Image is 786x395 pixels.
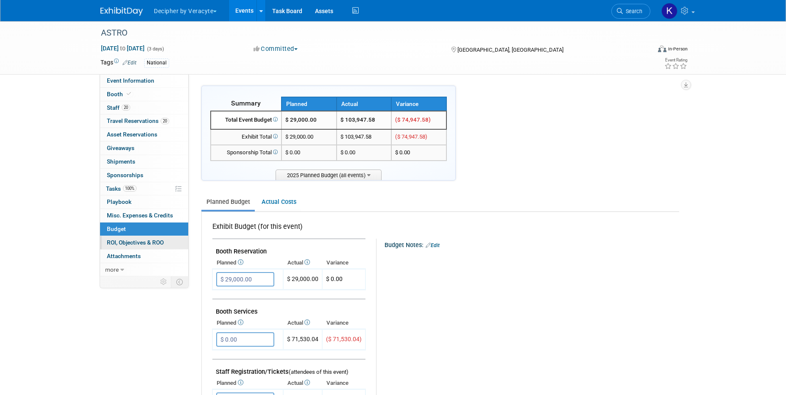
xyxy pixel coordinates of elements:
[100,263,188,276] a: more
[251,45,301,53] button: Committed
[283,377,322,389] th: Actual
[337,129,392,145] td: $ 103,947.58
[107,131,157,138] span: Asset Reservations
[212,239,365,257] td: Booth Reservation
[337,97,392,111] th: Actual
[201,194,255,210] a: Planned Budget
[285,134,313,140] span: $ 29,000.00
[326,336,362,342] span: ($ 71,530.04)
[100,45,145,52] span: [DATE] [DATE]
[107,104,130,111] span: Staff
[100,58,137,68] td: Tags
[611,4,650,19] a: Search
[107,198,131,205] span: Playbook
[283,317,322,329] th: Actual
[457,47,563,53] span: [GEOGRAPHIC_DATA], [GEOGRAPHIC_DATA]
[391,97,446,111] th: Variance
[156,276,171,287] td: Personalize Event Tab Strip
[100,209,188,222] a: Misc. Expenses & Credits
[215,116,278,124] div: Total Event Budget
[395,149,410,156] span: $ 0.00
[171,276,189,287] td: Toggle Event Tabs
[123,185,137,192] span: 100%
[600,44,688,57] div: Event Format
[100,101,188,114] a: Staff20
[100,195,188,209] a: Playbook
[256,194,301,210] a: Actual Costs
[337,145,392,161] td: $ 0.00
[100,250,188,263] a: Attachments
[276,170,382,180] span: 2025 Planned Budget (all events)
[395,117,431,123] span: ($ 74,947.58)
[322,317,365,329] th: Variance
[107,91,133,97] span: Booth
[100,155,188,168] a: Shipments
[337,111,392,129] td: $ 103,947.58
[287,275,318,282] span: $ 29,000.00
[664,58,687,62] div: Event Rating
[322,257,365,269] th: Variance
[668,46,688,52] div: In-Person
[395,134,427,140] span: ($ 74,947.58)
[100,88,188,101] a: Booth
[289,369,348,375] span: (attendees of this event)
[107,239,164,246] span: ROI, Objectives & ROO
[283,257,322,269] th: Actual
[100,169,188,182] a: Sponsorships
[100,223,188,236] a: Budget
[107,172,143,178] span: Sponsorships
[127,92,131,96] i: Booth reservation complete
[623,8,642,14] span: Search
[107,212,173,219] span: Misc. Expenses & Credits
[285,149,300,156] span: $ 0.00
[212,359,365,378] td: Staff Registration/Tickets
[107,225,126,232] span: Budget
[119,45,127,52] span: to
[100,74,188,87] a: Event Information
[100,236,188,249] a: ROI, Objectives & ROO
[100,128,188,141] a: Asset Reservations
[212,317,283,329] th: Planned
[212,222,362,236] div: Exhibit Budget (for this event)
[100,7,143,16] img: ExhibitDay
[107,145,134,151] span: Giveaways
[285,117,317,123] span: $ 29,000.00
[426,242,440,248] a: Edit
[107,77,154,84] span: Event Information
[231,99,261,107] span: Summary
[107,158,135,165] span: Shipments
[105,266,119,273] span: more
[212,257,283,269] th: Planned
[322,377,365,389] th: Variance
[658,45,666,52] img: Format-Inperson.png
[100,114,188,128] a: Travel Reservations20
[146,46,164,52] span: (3 days)
[212,299,365,317] td: Booth Services
[98,25,638,41] div: ASTRO
[385,239,678,250] div: Budget Notes:
[283,329,322,350] td: $ 71,530.04
[107,117,169,124] span: Travel Reservations
[144,58,169,67] div: National
[326,275,343,282] span: $ 0.00
[123,60,137,66] a: Edit
[282,97,337,111] th: Planned
[100,142,188,155] a: Giveaways
[161,118,169,124] span: 20
[661,3,677,19] img: Keirsten Davis
[215,149,278,157] div: Sponsorship Total
[122,104,130,111] span: 20
[215,133,278,141] div: Exhibit Total
[100,182,188,195] a: Tasks100%
[212,377,283,389] th: Planned
[106,185,137,192] span: Tasks
[107,253,141,259] span: Attachments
